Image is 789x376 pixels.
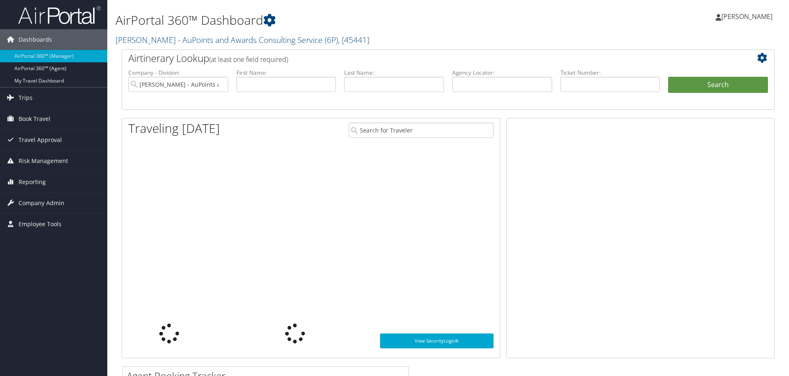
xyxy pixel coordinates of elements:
span: Company Admin [19,193,64,213]
span: Employee Tools [19,214,61,234]
span: Book Travel [19,109,50,129]
span: Dashboards [19,29,52,50]
span: Trips [19,87,33,108]
label: Agency Locator: [452,69,552,77]
a: View SecurityLogic® [380,333,494,348]
label: Ticket Number: [560,69,660,77]
span: Reporting [19,172,46,192]
span: [PERSON_NAME] [721,12,772,21]
label: Company - Division: [128,69,228,77]
span: , [ 45441 ] [338,34,369,45]
span: (at least one field required) [209,55,288,64]
a: [PERSON_NAME] - AuPoints and Awards Consulting Service [116,34,369,45]
img: airportal-logo.png [18,5,101,25]
input: Search for Traveler [349,123,494,138]
span: Risk Management [19,151,68,171]
span: Travel Approval [19,130,62,150]
span: ( 6P ) [325,34,338,45]
h1: AirPortal 360™ Dashboard [116,12,559,29]
label: Last Name: [344,69,444,77]
a: [PERSON_NAME] [716,4,781,29]
label: First Name: [236,69,336,77]
h1: Traveling [DATE] [128,120,220,137]
button: Search [668,77,768,93]
h2: Airtinerary Lookup [128,51,713,65]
